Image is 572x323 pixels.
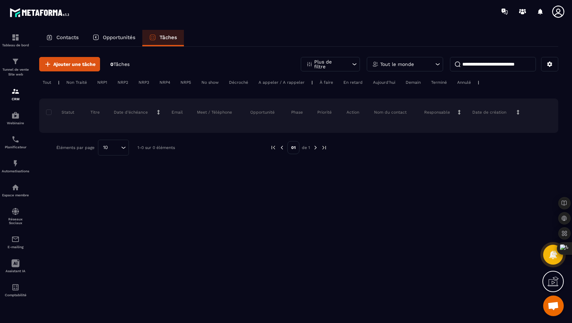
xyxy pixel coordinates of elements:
div: À faire [316,78,337,86]
p: CRM [2,97,29,101]
p: Opportunité [250,109,275,115]
a: accountantaccountantComptabilité [2,278,29,302]
p: | [478,80,479,85]
p: Automatisations [2,169,29,173]
p: Webinaire [2,121,29,125]
p: Titre [90,109,100,115]
p: Comptabilité [2,293,29,297]
p: | [311,80,313,85]
div: NRP1 [94,78,111,86]
a: social-networksocial-networkRéseaux Sociaux [2,202,29,230]
a: Assistant IA [2,254,29,278]
img: email [11,235,20,243]
div: Search for option [98,140,129,155]
p: Email [172,109,183,115]
a: formationformationCRM [2,82,29,106]
div: NRP2 [114,78,132,86]
p: Tunnel de vente Site web [2,67,29,77]
p: Phase [291,109,303,115]
p: Statut [48,109,74,115]
img: scheduler [11,135,20,143]
p: Espace membre [2,193,29,197]
p: Priorité [317,109,332,115]
img: prev [270,145,276,151]
img: formation [11,57,20,66]
input: Search for option [110,144,119,151]
button: Ajouter une tâche [39,57,100,71]
span: 10 [101,144,110,151]
a: automationsautomationsEspace membre [2,178,29,202]
div: NRP4 [156,78,174,86]
span: Tâches [113,61,130,67]
img: formation [11,87,20,95]
img: social-network [11,207,20,216]
a: emailemailE-mailing [2,230,29,254]
p: Assistant IA [2,269,29,273]
p: Plus de filtre [314,59,344,69]
img: next [312,145,319,151]
a: Contacts [39,30,86,46]
p: de 1 [302,145,310,150]
img: formation [11,33,20,42]
a: schedulerschedulerPlanificateur [2,130,29,154]
p: Date de création [472,109,506,115]
div: Demain [402,78,424,86]
a: formationformationTableau de bord [2,28,29,52]
a: automationsautomationsAutomatisations [2,154,29,178]
a: Tâches [142,30,184,46]
img: accountant [11,283,20,291]
p: Opportunités [103,34,135,41]
div: Annulé [454,78,474,86]
p: Responsable [424,109,450,115]
p: Planificateur [2,145,29,149]
p: Action [346,109,359,115]
p: 1-0 sur 0 éléments [137,145,175,150]
img: prev [279,145,285,151]
p: | [58,80,59,85]
p: Tâches [159,34,177,41]
img: logo [10,6,71,19]
div: Terminé [428,78,450,86]
p: Réseaux Sociaux [2,217,29,225]
a: Opportunités [86,30,142,46]
div: En retard [340,78,366,86]
p: 01 [287,141,299,154]
div: Non Traité [63,78,90,86]
div: Décroché [225,78,252,86]
p: Tableau de bord [2,43,29,47]
img: automations [11,159,20,168]
p: Contacts [56,34,79,41]
div: NRP5 [177,78,195,86]
img: automations [11,111,20,119]
div: A appeler / A rappeler [255,78,308,86]
div: Aujourd'hui [370,78,399,86]
p: 0 [110,61,130,68]
p: Date d’échéance [114,109,148,115]
div: NRP3 [135,78,153,86]
span: Ajouter une tâche [53,61,96,68]
p: Meet / Téléphone [197,109,232,115]
img: automations [11,183,20,192]
a: automationsautomationsWebinaire [2,106,29,130]
p: Tout le monde [380,62,414,67]
p: Nom du contact [374,109,407,115]
p: E-mailing [2,245,29,249]
div: Ouvrir le chat [543,296,564,316]
div: Tout [39,78,55,86]
a: formationformationTunnel de vente Site web [2,52,29,82]
div: No show [198,78,222,86]
img: next [321,145,327,151]
p: Éléments par page [56,145,95,150]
